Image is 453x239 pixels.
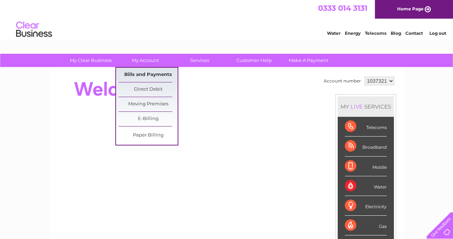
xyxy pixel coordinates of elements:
[119,128,178,143] a: Paper Billing
[61,54,120,67] a: My Clear Business
[119,97,178,111] a: Moving Premises
[365,30,386,36] a: Telecoms
[338,96,394,117] div: MY SERVICES
[391,30,401,36] a: Blog
[349,103,364,110] div: LIVE
[225,54,284,67] a: Customer Help
[345,157,387,176] div: Mobile
[345,176,387,196] div: Water
[119,82,178,97] a: Direct Debit
[119,112,178,126] a: E-Billing
[405,30,423,36] a: Contact
[322,75,363,87] td: Account number
[345,137,387,156] div: Broadband
[345,216,387,235] div: Gas
[58,4,396,35] div: Clear Business is a trading name of Verastar Limited (registered in [GEOGRAPHIC_DATA] No. 3667643...
[327,30,341,36] a: Water
[345,30,361,36] a: Energy
[429,30,446,36] a: Log out
[119,68,178,82] a: Bills and Payments
[16,19,52,40] img: logo.png
[116,54,175,67] a: My Account
[279,54,338,67] a: Make A Payment
[170,54,229,67] a: Services
[318,4,367,13] a: 0333 014 3131
[345,196,387,216] div: Electricity
[345,117,387,137] div: Telecoms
